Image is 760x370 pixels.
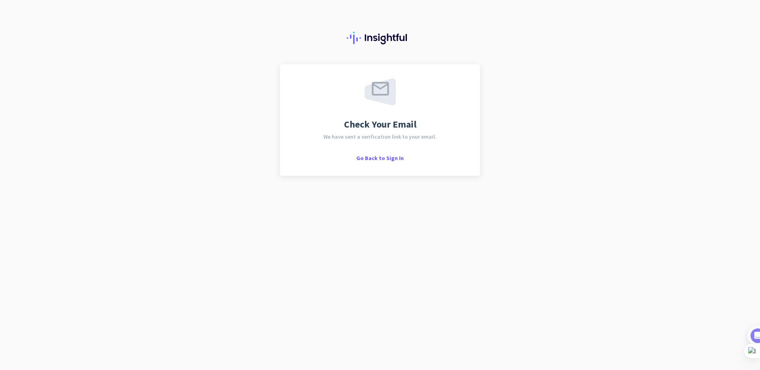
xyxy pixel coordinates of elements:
[323,134,437,139] span: We have sent a verification link to your email.
[344,120,416,129] span: Check Your Email
[365,78,396,105] img: email-sent
[356,154,404,162] span: Go Back to Sign In
[347,32,413,44] img: Insightful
